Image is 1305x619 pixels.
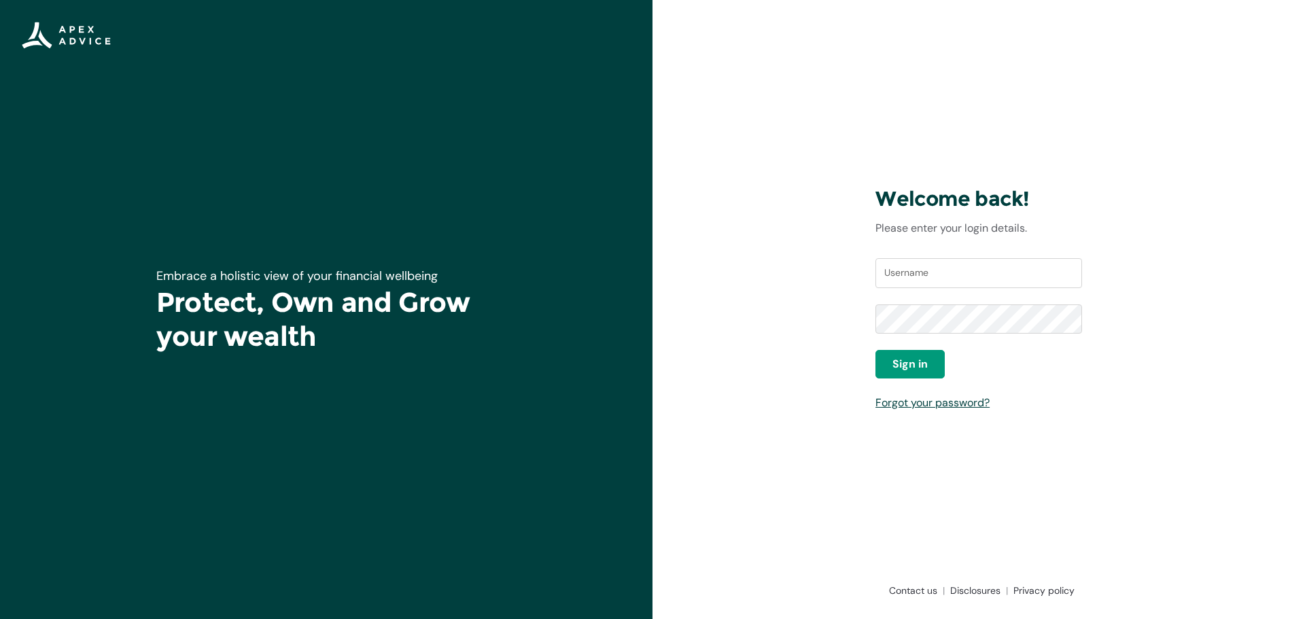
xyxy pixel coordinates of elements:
a: Forgot your password? [875,395,990,410]
a: Disclosures [945,584,1008,597]
p: Please enter your login details. [875,220,1082,236]
h1: Protect, Own and Grow your wealth [156,285,496,353]
input: Username [875,258,1082,288]
span: Embrace a holistic view of your financial wellbeing [156,268,438,284]
img: Apex Advice Group [22,22,111,49]
span: Sign in [892,356,928,372]
button: Sign in [875,350,945,378]
a: Privacy policy [1008,584,1075,597]
a: Contact us [884,584,945,597]
h3: Welcome back! [875,186,1082,212]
